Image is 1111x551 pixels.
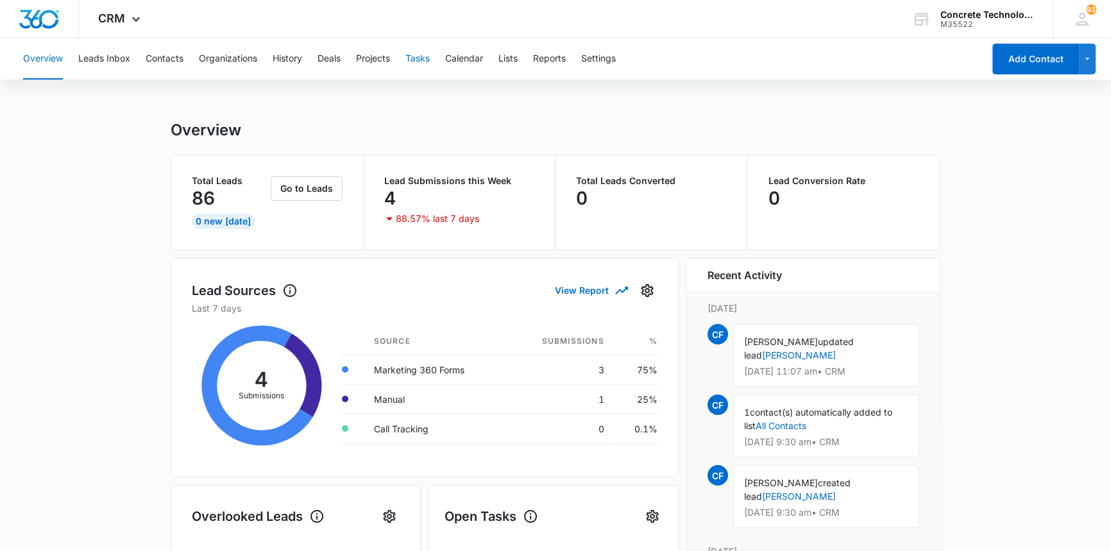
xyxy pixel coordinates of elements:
p: [DATE] [708,301,919,315]
td: 3 [507,355,614,384]
h1: Open Tasks [445,507,538,526]
td: Marketing 360 Forms [363,355,507,384]
th: % [615,328,657,355]
button: Contacts [146,38,183,80]
p: [DATE] 9:30 am • CRM [744,508,908,517]
p: Last 7 days [192,301,657,315]
span: CF [708,324,728,344]
div: 0 New [DATE] [192,214,255,229]
p: 4 [384,188,396,208]
td: Call Tracking [363,414,507,443]
span: CF [708,465,728,486]
button: Projects [356,38,390,80]
a: [PERSON_NAME] [762,350,836,360]
p: 86 [192,188,215,208]
button: Settings [637,280,657,301]
div: account id [940,20,1034,29]
td: 1 [507,384,614,414]
th: Submissions [507,328,614,355]
td: 75% [615,355,657,384]
p: Lead Conversion Rate [768,176,920,185]
button: Organizations [199,38,257,80]
td: 25% [615,384,657,414]
button: Overview [23,38,63,80]
button: Lists [498,38,518,80]
button: Settings [581,38,616,80]
span: CRM [98,12,125,25]
a: Go to Leads [271,183,343,194]
h1: Lead Sources [192,281,298,300]
button: Tasks [405,38,430,80]
button: Go to Leads [271,176,343,201]
th: Source [363,328,507,355]
p: [DATE] 11:07 am • CRM [744,367,908,376]
button: Calendar [445,38,483,80]
td: Manual [363,384,507,414]
td: 0 [507,414,614,443]
p: 0 [768,188,780,208]
div: account name [940,10,1034,20]
button: History [273,38,302,80]
button: Reports [533,38,566,80]
button: Deals [318,38,341,80]
button: Settings [379,506,400,527]
p: 88.57% last 7 days [396,214,479,223]
h6: Recent Activity [708,267,782,283]
p: 0 [576,188,588,208]
p: Lead Submissions this Week [384,176,535,185]
button: Add Contact [992,44,1079,74]
h1: Overlooked Leads [192,507,325,526]
a: [PERSON_NAME] [762,491,836,502]
button: Settings [642,506,663,527]
span: 1 [744,407,750,418]
p: Total Leads Converted [576,176,727,185]
span: [PERSON_NAME] [744,477,818,488]
a: All Contacts [756,420,806,431]
span: CF [708,394,728,415]
span: 93 [1086,4,1096,15]
span: contact(s) automatically added to list [744,407,892,431]
p: Total Leads [192,176,268,185]
button: View Report [555,279,627,301]
div: notifications count [1086,4,1096,15]
p: [DATE] 9:30 am • CRM [744,437,908,446]
td: 0.1% [615,414,657,443]
span: [PERSON_NAME] [744,336,818,347]
button: Leads Inbox [78,38,130,80]
h1: Overview [171,121,241,140]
